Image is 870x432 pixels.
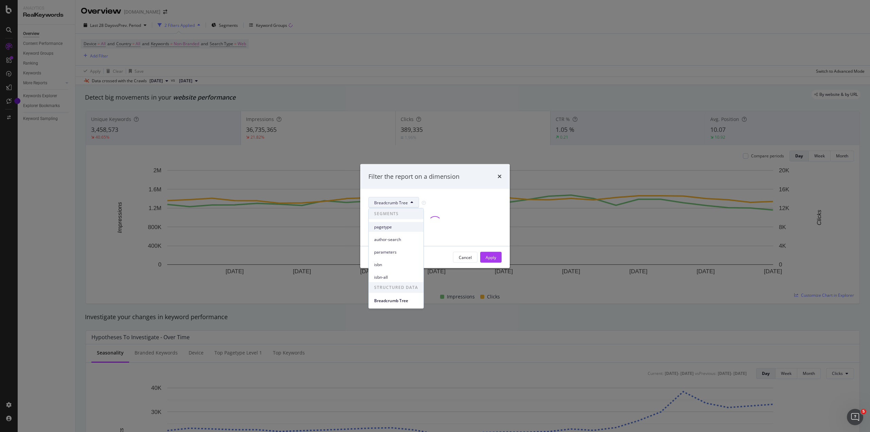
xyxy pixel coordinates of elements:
[374,249,418,255] span: parameters
[360,164,510,268] div: modal
[498,172,502,181] div: times
[374,274,418,280] span: isbn-all
[374,237,418,243] span: author-search
[369,282,423,293] span: STRUCTURED DATA
[847,409,863,425] iframe: Intercom live chat
[486,254,496,260] div: Apply
[374,200,408,205] span: Breadcrumb Tree
[368,172,459,181] div: Filter the report on a dimension
[374,298,418,304] span: Breadcrumb Tree
[480,252,502,263] button: Apply
[368,197,419,208] button: Breadcrumb Tree
[861,409,866,414] span: 5
[369,208,423,219] span: SEGMENTS
[374,262,418,268] span: isbn
[374,224,418,230] span: pagetype
[453,252,477,263] button: Cancel
[459,254,472,260] div: Cancel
